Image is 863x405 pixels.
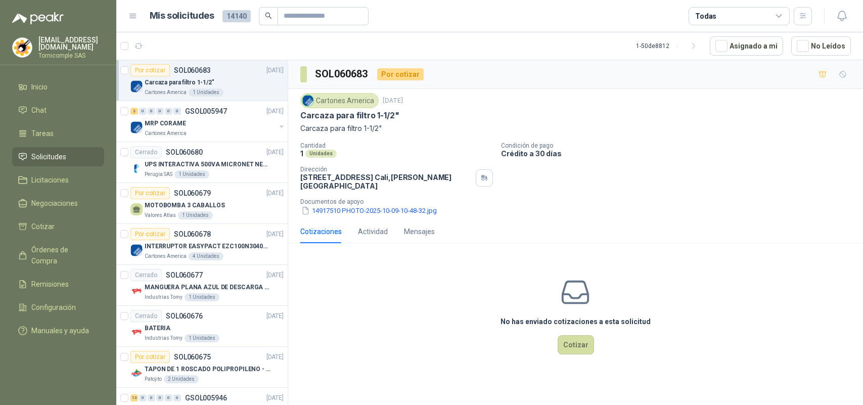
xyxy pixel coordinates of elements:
[315,66,369,82] h3: SOL060683
[145,201,225,210] p: MOTOBOMBA 3 CABALLOS
[266,311,284,321] p: [DATE]
[116,265,288,306] a: CerradoSOL060677[DATE] Company LogoMANGUERA PLANA AZUL DE DESCARGA 60 PSI X 20 METROS CON UNION D...
[300,205,438,216] button: 14917510 PHOTO-2025-10-09-10-48-32.jpg
[12,298,104,317] a: Configuración
[145,242,270,251] p: INTERRUPTOR EASYPACT EZC100N3040C 40AMP 25K [PERSON_NAME]
[130,105,286,138] a: 2 0 0 0 0 0 GSOL005947[DATE] Company LogoMRP CORAMECartones America
[145,170,172,178] p: Perugia SAS
[145,88,187,97] p: Cartones America
[265,12,272,19] span: search
[145,160,270,169] p: UPS INTERACTIVA 500VA MICRONET NEGRA MARCA: POWEST NICOMAR
[31,128,54,139] span: Tareas
[130,228,170,240] div: Por cotizar
[300,149,303,158] p: 1
[145,375,162,383] p: Patojito
[130,367,143,379] img: Company Logo
[116,347,288,388] a: Por cotizarSOL060675[DATE] Company LogoTAPON DE 1 ROSCADO POLIPROPILENO - HEMBRA NPTPatojito2 Uni...
[173,108,181,115] div: 0
[130,162,143,174] img: Company Logo
[31,105,47,116] span: Chat
[12,217,104,236] a: Cotizar
[130,326,143,338] img: Company Logo
[130,285,143,297] img: Company Logo
[166,149,203,156] p: SOL060680
[145,293,183,301] p: Industrias Tomy
[12,170,104,190] a: Licitaciones
[145,129,187,138] p: Cartones America
[130,146,162,158] div: Cerrado
[266,230,284,239] p: [DATE]
[31,81,48,93] span: Inicio
[173,394,181,401] div: 0
[12,275,104,294] a: Remisiones
[185,394,227,401] p: GSOL005946
[130,244,143,256] img: Company Logo
[12,124,104,143] a: Tareas
[116,224,288,265] a: Por cotizarSOL060678[DATE] Company LogoINTERRUPTOR EASYPACT EZC100N3040C 40AMP 25K [PERSON_NAME]C...
[636,38,702,54] div: 1 - 50 de 8812
[185,334,219,342] div: 1 Unidades
[305,150,337,158] div: Unidades
[150,9,214,23] h1: Mis solicitudes
[12,240,104,271] a: Órdenes de Compra
[174,67,211,74] p: SOL060683
[165,394,172,401] div: 0
[377,68,424,80] div: Por cotizar
[300,123,851,134] p: Carcaza para filtro 1-1/2"
[300,226,342,237] div: Cotizaciones
[130,108,138,115] div: 2
[148,394,155,401] div: 0
[13,38,32,57] img: Company Logo
[174,353,211,361] p: SOL060675
[266,271,284,280] p: [DATE]
[116,306,288,347] a: CerradoSOL060676[DATE] Company LogoBATERIAIndustrias Tomy1 Unidades
[404,226,435,237] div: Mensajes
[31,198,78,209] span: Negociaciones
[130,394,138,401] div: 13
[130,80,143,93] img: Company Logo
[116,60,288,101] a: Por cotizarSOL060683[DATE] Company LogoCarcaza para filtro 1-1/2"Cartones America1 Unidades
[164,375,199,383] div: 2 Unidades
[501,316,651,327] h3: No has enviado cotizaciones a esta solicitud
[266,352,284,362] p: [DATE]
[31,221,55,232] span: Cotizar
[130,351,170,363] div: Por cotizar
[300,173,472,190] p: [STREET_ADDRESS] Cali , [PERSON_NAME][GEOGRAPHIC_DATA]
[166,312,203,320] p: SOL060676
[185,293,219,301] div: 1 Unidades
[31,174,69,186] span: Licitaciones
[130,269,162,281] div: Cerrado
[148,108,155,115] div: 0
[178,211,213,219] div: 1 Unidades
[130,121,143,133] img: Company Logo
[165,108,172,115] div: 0
[145,283,270,292] p: MANGUERA PLANA AZUL DE DESCARGA 60 PSI X 20 METROS CON UNION DE 6” MAS ABRAZADERAS METALICAS DE 6”
[174,231,211,238] p: SOL060678
[302,95,313,106] img: Company Logo
[300,110,399,121] p: Carcaza para filtro 1-1/2"
[31,302,76,313] span: Configuración
[156,108,164,115] div: 0
[174,170,209,178] div: 1 Unidades
[185,108,227,115] p: GSOL005947
[501,149,859,158] p: Crédito a 30 días
[116,183,288,224] a: Por cotizarSOL060679[DATE] MOTOBOMBA 3 CABALLOSValores Atlas1 Unidades
[145,119,186,128] p: MRP CORAME
[300,166,472,173] p: Dirección
[31,244,95,266] span: Órdenes de Compra
[300,142,493,149] p: Cantidad
[266,393,284,403] p: [DATE]
[501,142,859,149] p: Condición de pago
[12,12,64,24] img: Logo peakr
[266,66,284,75] p: [DATE]
[145,365,270,374] p: TAPON DE 1 ROSCADO POLIPROPILENO - HEMBRA NPT
[156,394,164,401] div: 0
[222,10,251,22] span: 14140
[31,279,69,290] span: Remisiones
[116,142,288,183] a: CerradoSOL060680[DATE] Company LogoUPS INTERACTIVA 500VA MICRONET NEGRA MARCA: POWEST NICOMARPeru...
[145,252,187,260] p: Cartones America
[174,190,211,197] p: SOL060679
[130,64,170,76] div: Por cotizar
[38,36,104,51] p: [EMAIL_ADDRESS][DOMAIN_NAME]
[31,325,89,336] span: Manuales y ayuda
